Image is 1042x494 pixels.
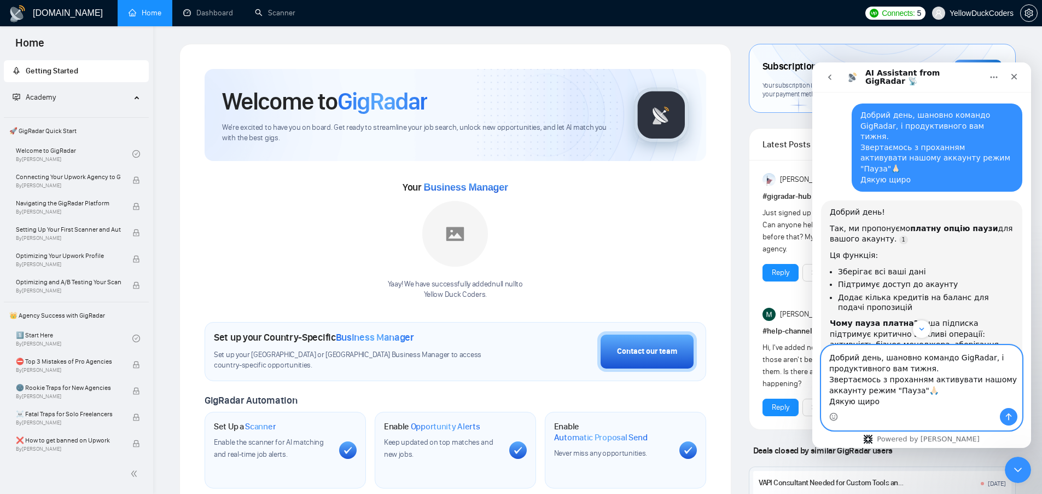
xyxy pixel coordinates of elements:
[26,217,201,227] li: Підтримує доступ до акаунту
[17,350,26,359] button: Средство выбора эмодзи
[988,479,1006,488] div: [DATE]
[16,142,132,166] a: Welcome to GigRadarBy[PERSON_NAME]
[935,9,942,17] span: user
[132,413,140,421] span: lock
[762,207,954,255] div: Just signed up [DATE], my onboarding call is not till [DATE]. Can anyone help me to get started t...
[384,421,480,432] h1: Enable
[554,421,671,443] h1: Enable
[132,150,140,158] span: check-circle
[780,174,834,186] span: [PERSON_NAME]
[388,290,523,300] p: Yellow Duck Coders .
[132,229,140,237] span: lock
[214,438,324,459] span: Enable the scanner for AI matching and real-time job alerts.
[183,8,233,18] a: dashboardDashboard
[222,87,427,116] h1: Welcome to
[780,308,834,320] span: [PERSON_NAME]
[129,8,161,18] a: homeHome
[132,203,140,210] span: lock
[13,93,20,101] span: fund-projection-screen
[255,8,295,18] a: searchScanner
[762,342,954,390] div: Hi, I've added new projects on my upwork profile but those aren't being loaded in gigradar, so I ...
[337,87,427,116] span: GigRadar
[18,145,201,156] div: Добрий день!
[16,326,132,351] a: 1️⃣ Start HereBy[PERSON_NAME]
[554,449,647,458] span: Never miss any opportunities.
[16,288,121,294] span: By [PERSON_NAME]
[772,401,789,413] a: Reply
[18,161,201,182] div: Так, ми пропонуємо для вашого акаунту.
[16,409,121,420] span: ☠️ Fatal Traps for Solo Freelancers
[762,308,776,321] img: Milan Stojanovic
[7,35,53,58] span: Home
[16,356,121,367] span: ⛔ Top 3 Mistakes of Pro Agencies
[9,138,210,364] div: Добрий день!Так, ми пропонуємоплатну опцію паузидля вашого акаунту.Source reference 8531699: Ця ф...
[762,325,1002,337] h1: # help-channel
[634,88,689,142] img: gigradar-logo.png
[16,209,121,215] span: By [PERSON_NAME]
[16,367,121,374] span: By [PERSON_NAME]
[100,257,119,276] button: Scroll to bottom
[18,256,201,320] div: Ваша підписка підтримує критично важливі операції: активність бізнес-менеджера, зберігання даних ...
[1005,457,1031,483] iframe: Intercom live chat
[130,468,141,479] span: double-left
[336,331,414,343] span: Business Manager
[762,264,799,282] button: Reply
[762,137,841,151] span: Latest Posts from the GigRadar Community
[9,138,210,388] div: AI Assistant from GigRadar 📡 говорит…
[762,81,997,99] span: Your subscription is set to renew on . To keep things running smoothly, make sure your payment me...
[812,401,860,413] a: See the details
[954,60,1002,74] div: Reminder
[132,282,140,289] span: lock
[26,230,201,250] li: Додає кілька кредитів на баланс для подачі пропозицій
[13,67,20,74] span: rocket
[205,394,297,406] span: GigRadar Automation
[26,66,78,76] span: Getting Started
[5,120,148,142] span: 🚀 GigRadar Quick Start
[132,361,140,369] span: lock
[16,182,121,189] span: By [PERSON_NAME]
[16,446,121,452] span: By [PERSON_NAME]
[26,93,56,102] span: Academy
[214,421,276,432] h1: Set Up a
[132,176,140,184] span: lock
[772,267,789,279] a: Reply
[16,261,121,268] span: By [PERSON_NAME]
[882,7,915,19] span: Connects:
[384,438,493,459] span: Keep updated on top matches and new jobs.
[802,264,869,282] button: See the details
[9,283,209,346] textarea: Ваше сообщение...
[759,478,967,487] a: VAPI Consultant Needed for Custom Tools and Prompt Engineering
[16,224,121,235] span: Setting Up Your First Scanner and Auto-Bidder
[1020,4,1038,22] button: setting
[16,198,121,209] span: Navigating the GigRadar Platform
[423,182,508,193] span: Business Manager
[762,399,799,416] button: Reply
[812,267,860,279] a: See the details
[214,331,414,343] h1: Set up your Country-Specific
[98,162,185,170] b: платну опцію паузи
[762,191,1002,203] h1: # gigradar-hub
[132,387,140,395] span: lock
[4,60,149,82] li: Getting Started
[13,93,56,102] span: Academy
[87,173,96,182] a: Source reference 8531699:
[132,255,140,263] span: lock
[16,420,121,426] span: By [PERSON_NAME]
[16,277,121,288] span: Optimizing and A/B Testing Your Scanner for Better Results
[16,382,121,393] span: 🌚 Rookie Traps for New Agencies
[16,235,121,242] span: By [PERSON_NAME]
[132,335,140,342] span: check-circle
[9,5,26,22] img: logo
[1020,9,1038,18] a: setting
[26,204,201,215] li: Зберігає всі ваші дані
[222,123,616,143] span: We're excited to have you on board. Get ready to streamline your job search, unlock new opportuni...
[18,188,201,199] div: Ця функція:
